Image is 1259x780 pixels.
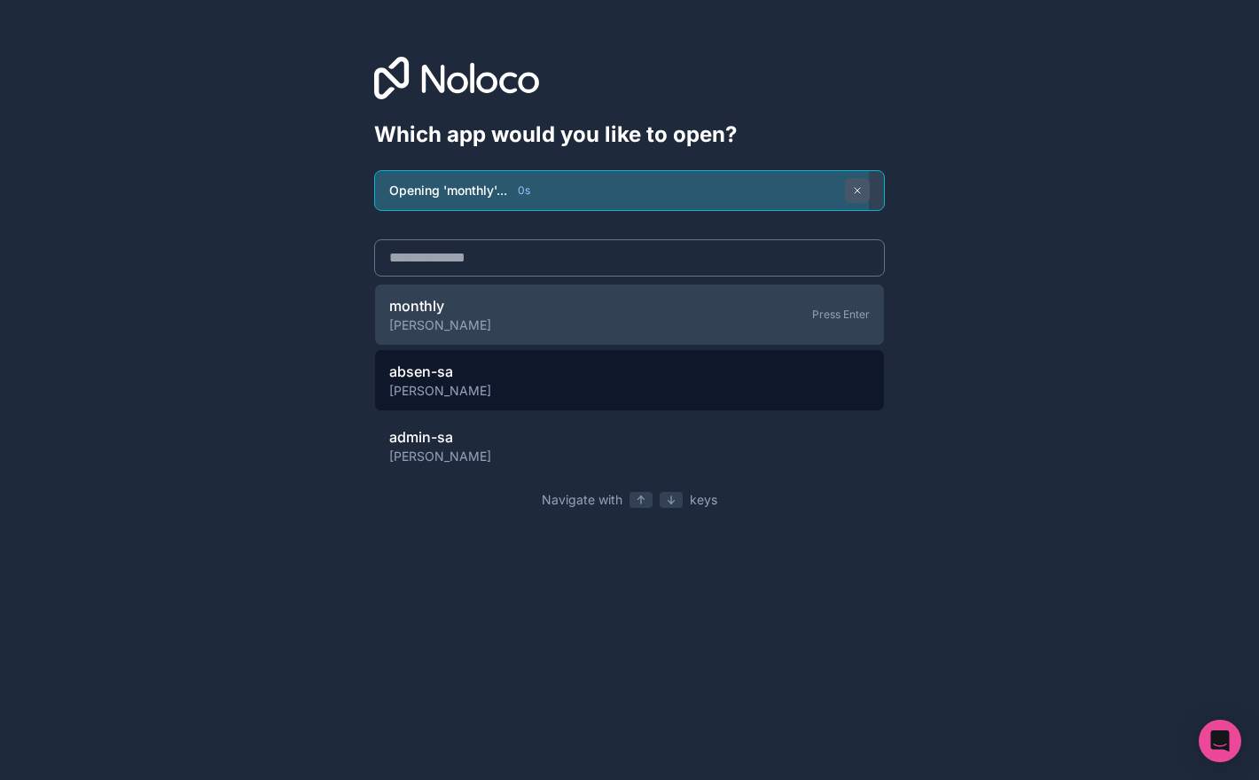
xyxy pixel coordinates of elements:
[1199,720,1241,762] div: Open Intercom Messenger
[374,284,885,346] a: monthly[PERSON_NAME]Press Enter
[389,316,491,334] span: [PERSON_NAME]
[690,491,717,509] span: keys
[389,448,491,465] span: [PERSON_NAME]
[389,382,491,400] span: [PERSON_NAME]
[374,415,885,477] a: admin-sa[PERSON_NAME]
[374,349,885,411] a: absen-sa[PERSON_NAME]
[389,295,491,316] span: monthly
[389,361,491,382] span: absen-sa
[542,491,622,509] span: Navigate with
[389,426,491,448] span: admin-sa
[374,121,885,149] h1: Which app would you like to open?
[812,308,870,322] div: Press Enter
[389,182,507,199] span: Opening 'monthly'...
[518,183,530,198] span: 0 s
